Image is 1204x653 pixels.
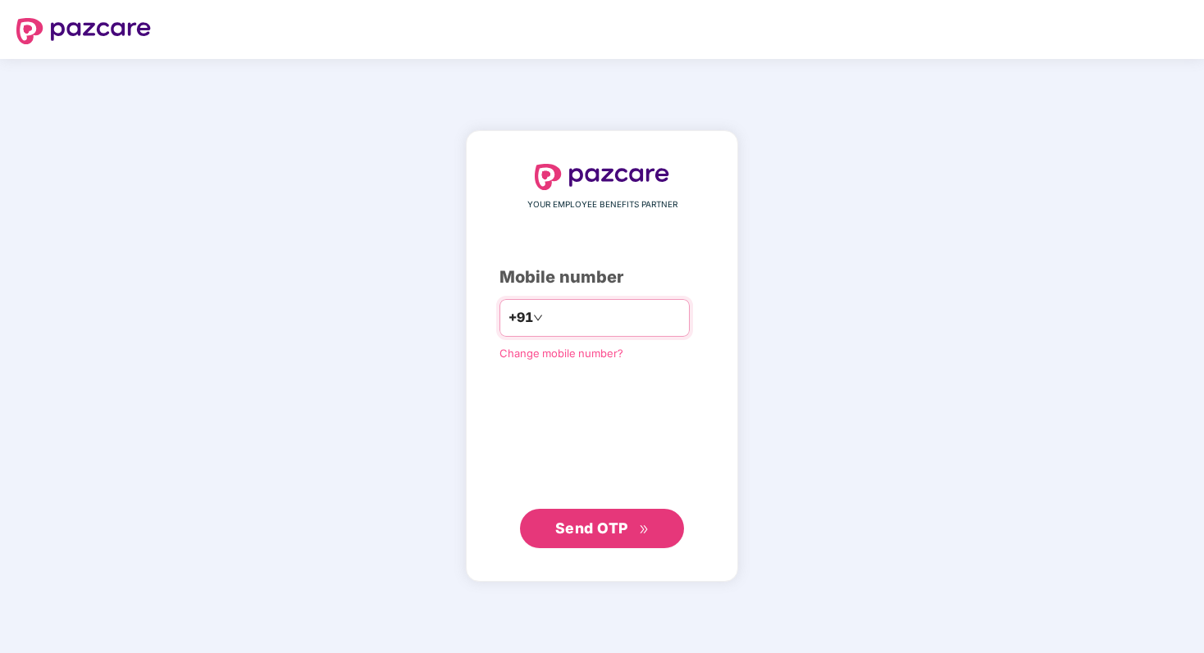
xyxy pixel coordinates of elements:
[533,313,543,323] span: down
[16,18,151,44] img: logo
[639,524,650,535] span: double-right
[527,198,677,211] span: YOUR EMPLOYEE BENEFITS PARTNER
[499,347,623,360] a: Change mobile number?
[509,307,533,328] span: +91
[555,519,628,537] span: Send OTP
[535,164,669,190] img: logo
[520,509,684,548] button: Send OTPdouble-right
[499,265,705,290] div: Mobile number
